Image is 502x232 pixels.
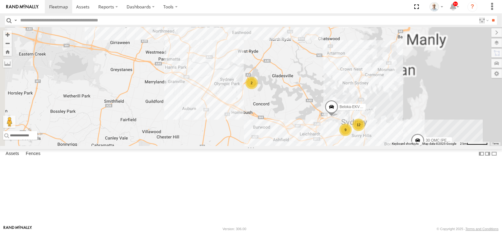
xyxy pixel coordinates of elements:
[339,124,352,136] div: 9
[427,2,445,11] div: Kurt Byers
[223,227,246,231] div: Version: 306.00
[3,116,16,128] button: Drag Pegman onto the map to open Street View
[352,119,365,131] div: 12
[3,226,32,232] a: Visit our Website
[466,227,499,231] a: Terms and Conditions
[6,5,39,9] img: rand-logo.svg
[458,142,490,146] button: Map Scale: 2 km per 63 pixels
[392,142,419,146] button: Keyboard shortcuts
[3,39,12,48] button: Zoom out
[491,69,502,78] label: Map Settings
[485,149,491,158] label: Dock Summary Table to the Right
[13,16,18,25] label: Search Query
[437,227,499,231] div: © Copyright 2025 -
[467,2,477,12] i: ?
[3,30,12,39] button: Zoom in
[491,149,497,158] label: Hide Summary Table
[245,77,258,89] div: 2
[3,48,12,56] button: Zoom Home
[3,59,12,68] label: Measure
[23,149,44,158] label: Fences
[478,149,485,158] label: Dock Summary Table to the Left
[422,142,456,145] span: Map data ©2025 Google
[426,139,472,143] span: 30 QMC [PERSON_NAME]
[493,143,499,145] a: Terms (opens in new tab)
[340,105,366,109] span: Beloka-EKV93V
[476,16,490,25] label: Search Filter Options
[460,142,467,145] span: 2 km
[2,149,22,158] label: Assets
